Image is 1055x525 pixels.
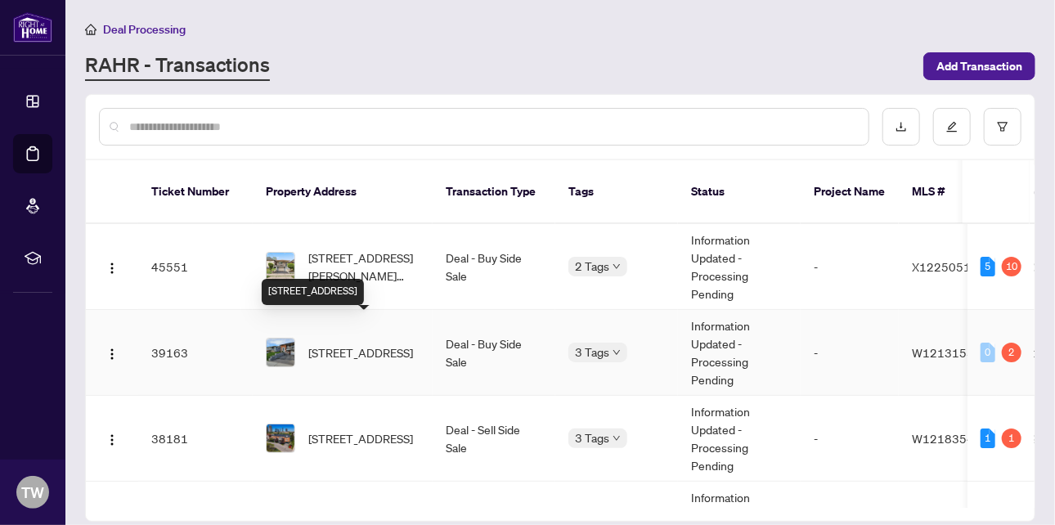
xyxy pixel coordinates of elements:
[555,160,678,224] th: Tags
[946,121,958,132] span: edit
[801,396,899,482] td: -
[912,345,981,360] span: W12131554
[433,396,555,482] td: Deal - Sell Side Sale
[613,262,621,271] span: down
[923,52,1035,80] button: Add Transaction
[882,108,920,146] button: download
[105,262,119,275] img: Logo
[308,429,413,447] span: [STREET_ADDRESS]
[13,12,52,43] img: logo
[678,160,801,224] th: Status
[801,224,899,310] td: -
[678,310,801,396] td: Information Updated - Processing Pending
[308,249,420,285] span: [STREET_ADDRESS][PERSON_NAME][PERSON_NAME]
[433,160,555,224] th: Transaction Type
[678,396,801,482] td: Information Updated - Processing Pending
[99,425,125,451] button: Logo
[21,481,44,504] span: TW
[678,224,801,310] td: Information Updated - Processing Pending
[912,259,978,274] span: X12250511
[981,429,995,448] div: 1
[1002,257,1021,276] div: 10
[575,343,609,361] span: 3 Tags
[801,160,899,224] th: Project Name
[1002,343,1021,362] div: 2
[105,348,119,361] img: Logo
[138,224,253,310] td: 45551
[1002,429,1021,448] div: 1
[105,433,119,446] img: Logo
[896,121,907,132] span: download
[936,53,1022,79] span: Add Transaction
[85,52,270,81] a: RAHR - Transactions
[933,108,971,146] button: edit
[85,24,97,35] span: home
[267,424,294,452] img: thumbnail-img
[267,253,294,280] img: thumbnail-img
[899,160,997,224] th: MLS #
[990,468,1039,517] button: Open asap
[103,22,186,37] span: Deal Processing
[981,257,995,276] div: 5
[138,310,253,396] td: 39163
[433,310,555,396] td: Deal - Buy Side Sale
[984,108,1021,146] button: filter
[99,339,125,366] button: Logo
[308,343,413,361] span: [STREET_ADDRESS]
[801,310,899,396] td: -
[138,396,253,482] td: 38181
[267,339,294,366] img: thumbnail-img
[262,279,364,305] div: [STREET_ADDRESS]
[433,224,555,310] td: Deal - Buy Side Sale
[575,257,609,276] span: 2 Tags
[575,429,609,447] span: 3 Tags
[981,343,995,362] div: 0
[138,160,253,224] th: Ticket Number
[99,254,125,280] button: Logo
[912,431,981,446] span: W12183542
[613,434,621,442] span: down
[997,121,1008,132] span: filter
[613,348,621,357] span: down
[253,160,433,224] th: Property Address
